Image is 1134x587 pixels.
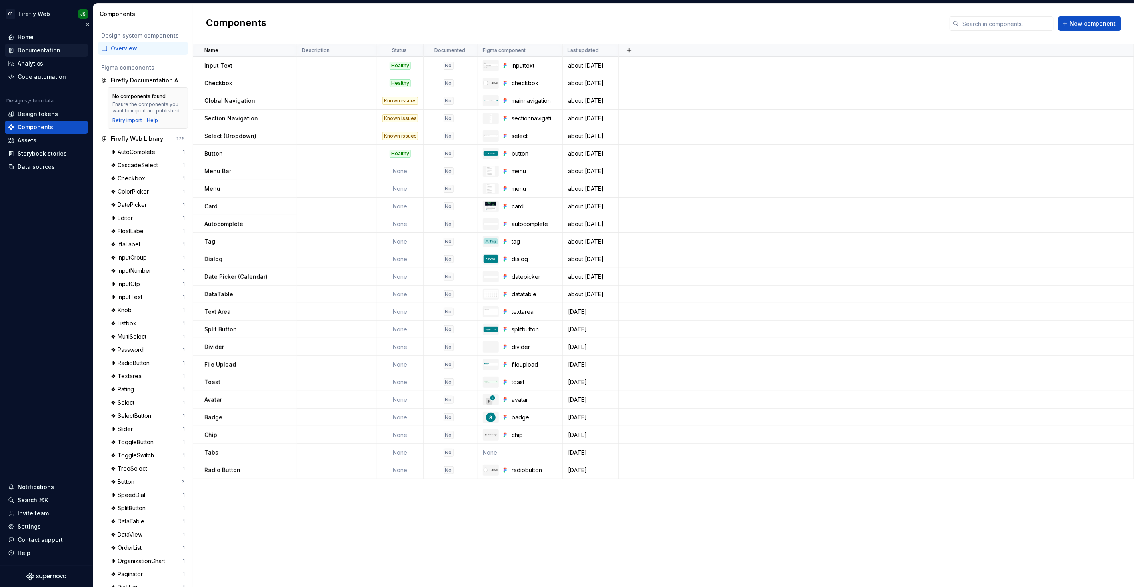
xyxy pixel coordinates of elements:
div: Components [100,10,190,18]
div: ❖ InputGroup [111,254,150,262]
p: Avatar [204,396,222,404]
div: 1 [183,228,185,234]
div: 1 [183,347,185,353]
img: menu [486,184,496,194]
div: ❖ Slider [111,425,136,433]
a: Assets [5,134,88,147]
div: Firefly Web Library [111,135,163,143]
div: ❖ CascadeSelect [111,161,161,169]
div: Design system components [101,32,185,40]
a: ❖ FloatLabel1 [108,225,188,238]
a: Components [5,121,88,134]
span: New component [1070,20,1116,28]
div: Documentation [18,46,60,54]
p: Text Area [204,308,231,316]
button: Collapse sidebar [82,19,93,30]
p: Split Button [204,325,237,333]
div: tag [512,238,558,246]
a: ❖ SpeedDial1 [108,489,188,501]
p: Card [204,202,218,210]
p: Menu [204,185,220,193]
div: [DATE] [563,396,618,404]
input: Search in components... [959,16,1054,31]
a: ❖ Paginator1 [108,568,188,581]
div: Design tokens [18,110,58,118]
div: ❖ SelectButton [111,412,154,420]
p: Select (Dropdown) [204,132,256,140]
div: No [444,97,454,105]
div: Data sources [18,163,55,171]
a: ❖ MultiSelect1 [108,330,188,343]
div: 1 [183,373,185,379]
div: No [444,361,454,369]
div: ❖ Select [111,399,138,407]
div: 1 [183,162,185,168]
div: Known issues [382,114,418,122]
div: 1 [183,281,185,287]
button: CFFirefly WebJS [2,5,91,22]
div: dialog [512,255,558,263]
p: Badge [204,413,222,421]
div: avatar [512,396,558,404]
p: Tag [204,238,215,246]
div: fileupload [512,361,558,369]
a: ❖ Slider1 [108,423,188,435]
p: Last updated [568,47,599,54]
p: Button [204,150,223,158]
div: sectionnavigation [512,114,558,122]
div: 1 [183,465,185,472]
div: ❖ OrderList [111,544,145,552]
div: No [444,220,454,228]
img: splitbutton [484,327,498,332]
p: Documented [434,47,465,54]
a: ❖ Editor1 [108,212,188,224]
div: 1 [183,149,185,155]
button: Notifications [5,481,88,493]
div: Notifications [18,483,54,491]
div: ❖ SplitButton [111,504,149,512]
img: datepicker [484,275,498,278]
a: ❖ DataView1 [108,528,188,541]
div: about [DATE] [563,273,618,281]
div: No [444,343,454,351]
div: No [444,255,454,263]
div: 1 [183,531,185,538]
div: No [444,62,454,70]
td: None [377,444,424,461]
div: about [DATE] [563,185,618,193]
div: 1 [183,452,185,459]
img: datatable [484,290,498,297]
img: inputtext [484,62,498,68]
div: 1 [183,518,185,525]
div: ❖ Paginator [111,570,146,578]
a: ❖ SplitButton1 [108,502,188,515]
div: about [DATE] [563,202,618,210]
div: 1 [183,360,185,366]
div: [DATE] [563,431,618,439]
a: Firefly Web Library175 [98,132,188,145]
div: 3 [182,479,185,485]
div: 1 [183,333,185,340]
div: No [444,325,454,333]
td: None [377,391,424,409]
div: 1 [183,307,185,313]
button: Help [5,547,88,559]
img: badge [486,413,496,422]
p: Checkbox [204,79,232,87]
div: No components found [113,93,166,100]
div: No [444,308,454,316]
div: 1 [183,545,185,551]
div: about [DATE] [563,97,618,105]
button: Contact support [5,533,88,546]
div: ❖ DataTable [111,517,148,525]
div: 1 [183,320,185,327]
p: Input Text [204,62,232,70]
div: 1 [183,413,185,419]
p: Global Navigation [204,97,255,105]
div: [DATE] [563,413,618,421]
a: ❖ AutoComplete1 [108,146,188,158]
a: Firefly Documentation Assets [98,74,188,87]
td: None [377,250,424,268]
div: toast [512,378,558,386]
